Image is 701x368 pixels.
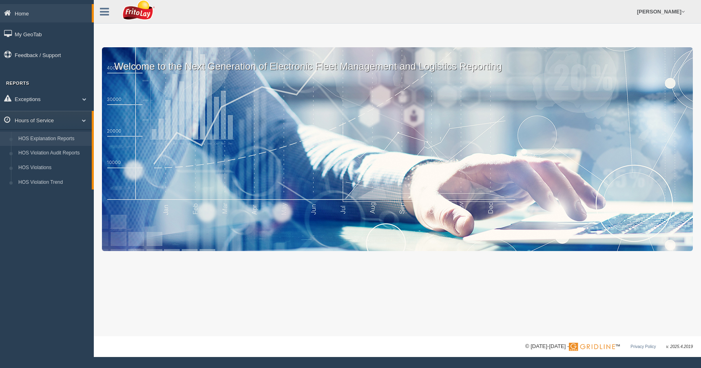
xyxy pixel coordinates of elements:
div: © [DATE]-[DATE] - ™ [525,342,693,351]
span: v. 2025.4.2019 [666,344,693,349]
a: HOS Explanation Reports [15,132,92,146]
p: Welcome to the Next Generation of Electronic Fleet Management and Logistics Reporting [102,47,693,73]
img: Gridline [569,343,615,351]
a: Privacy Policy [630,344,656,349]
a: HOS Violation Audit Reports [15,146,92,161]
a: HOS Violations [15,161,92,175]
a: HOS Violation Trend [15,175,92,190]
